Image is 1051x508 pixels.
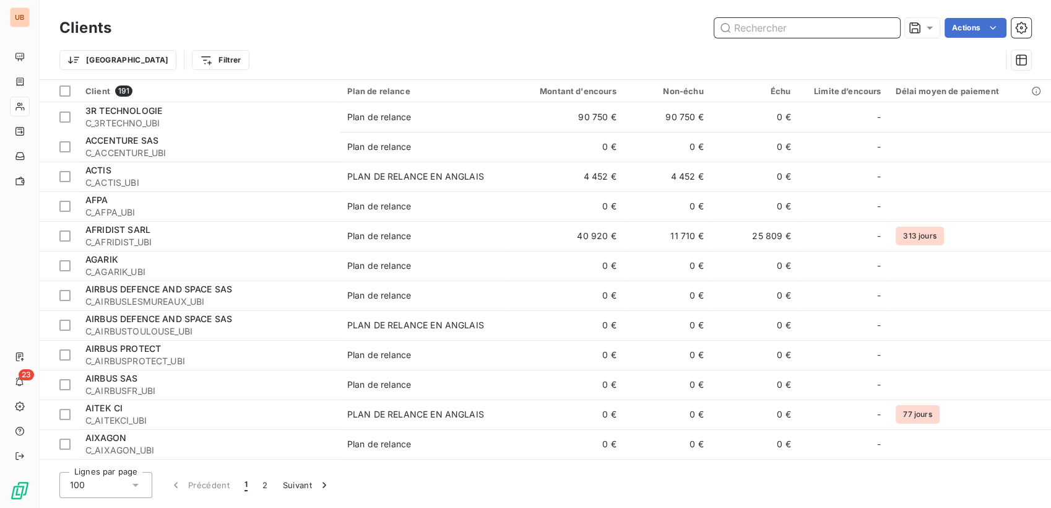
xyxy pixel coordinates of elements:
[711,191,798,221] td: 0 €
[507,370,624,400] td: 0 €
[1009,466,1039,496] iframe: Intercom live chat
[945,18,1006,38] button: Actions
[255,472,275,498] button: 2
[115,85,132,97] span: 191
[10,481,30,501] img: Logo LeanPay
[877,170,881,183] span: -
[85,117,332,129] span: C_3RTECHNO_UBI
[347,170,484,183] div: PLAN DE RELANCE EN ANGLAIS
[877,319,881,331] span: -
[507,340,624,370] td: 0 €
[711,281,798,310] td: 0 €
[162,472,237,498] button: Précédent
[85,135,158,146] span: ACCENTURE SAS
[85,284,232,294] span: AIRBUS DEFENCE AND SPACE SAS
[711,251,798,281] td: 0 €
[624,251,711,281] td: 0 €
[624,340,711,370] td: 0 €
[85,385,332,397] span: C_AIRBUSFR_UBI
[85,444,332,457] span: C_AIXAGON_UBI
[507,281,624,310] td: 0 €
[507,102,624,132] td: 90 750 €
[85,165,111,175] span: ACTIS
[85,343,161,354] span: AIRBUS PROTECT
[85,86,110,96] span: Client
[347,319,484,331] div: PLAN DE RELANCE EN ANGLAIS
[192,50,249,70] button: Filtrer
[347,408,484,421] div: PLAN DE RELANCE EN ANGLAIS
[711,429,798,459] td: 0 €
[85,147,332,159] span: C_ACCENTURE_UBI
[719,86,791,96] div: Échu
[624,221,711,251] td: 11 710 €
[85,105,162,116] span: 3R TECHNOLOGIE
[877,289,881,302] span: -
[711,400,798,429] td: 0 €
[59,17,111,39] h3: Clients
[711,340,798,370] td: 0 €
[85,414,332,427] span: C_AITEKCI_UBI
[19,369,34,380] span: 23
[85,373,138,383] span: AIRBUS SAS
[714,18,900,38] input: Rechercher
[507,221,624,251] td: 40 920 €
[507,459,624,489] td: 0 €
[85,355,332,367] span: C_AIRBUSPROTECT_UBI
[877,408,881,421] span: -
[711,132,798,162] td: 0 €
[711,221,798,251] td: 25 809 €
[237,472,255,498] button: 1
[347,200,411,212] div: Plan de relance
[624,102,711,132] td: 90 750 €
[85,313,232,324] span: AIRBUS DEFENCE AND SPACE SAS
[507,132,624,162] td: 0 €
[877,438,881,450] span: -
[85,195,108,205] span: AFPA
[711,459,798,489] td: 0 €
[877,111,881,123] span: -
[624,191,711,221] td: 0 €
[85,266,332,278] span: C_AGARIK_UBI
[85,296,332,308] span: C_AIRBUSLESMUREAUX_UBI
[507,191,624,221] td: 0 €
[896,86,1044,96] div: Délai moyen de paiement
[624,370,711,400] td: 0 €
[347,141,411,153] div: Plan de relance
[877,379,881,391] span: -
[347,230,411,242] div: Plan de relance
[624,400,711,429] td: 0 €
[711,102,798,132] td: 0 €
[347,86,500,96] div: Plan de relance
[347,289,411,302] div: Plan de relance
[347,379,411,391] div: Plan de relance
[59,50,176,70] button: [GEOGRAPHIC_DATA]
[711,310,798,340] td: 0 €
[624,310,711,340] td: 0 €
[347,260,411,272] div: Plan de relance
[85,177,332,189] span: C_ACTIS_UBI
[896,405,939,424] span: 77 jours
[624,459,711,489] td: 0 €
[711,162,798,191] td: 0 €
[347,111,411,123] div: Plan de relance
[85,432,126,443] span: AIXAGON
[347,349,411,361] div: Plan de relance
[507,162,624,191] td: 4 452 €
[624,132,711,162] td: 0 €
[85,206,332,219] span: C_AFPA_UBI
[631,86,704,96] div: Non-échu
[877,230,881,242] span: -
[711,370,798,400] td: 0 €
[806,86,881,96] div: Limite d’encours
[514,86,616,96] div: Montant d'encours
[85,403,123,413] span: AITEK CI
[244,479,248,491] span: 1
[85,254,118,265] span: AGARIK
[70,479,85,491] span: 100
[624,162,711,191] td: 4 452 €
[85,224,150,235] span: AFRIDIST SARL
[507,429,624,459] td: 0 €
[347,438,411,450] div: Plan de relance
[507,310,624,340] td: 0 €
[10,7,30,27] div: UB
